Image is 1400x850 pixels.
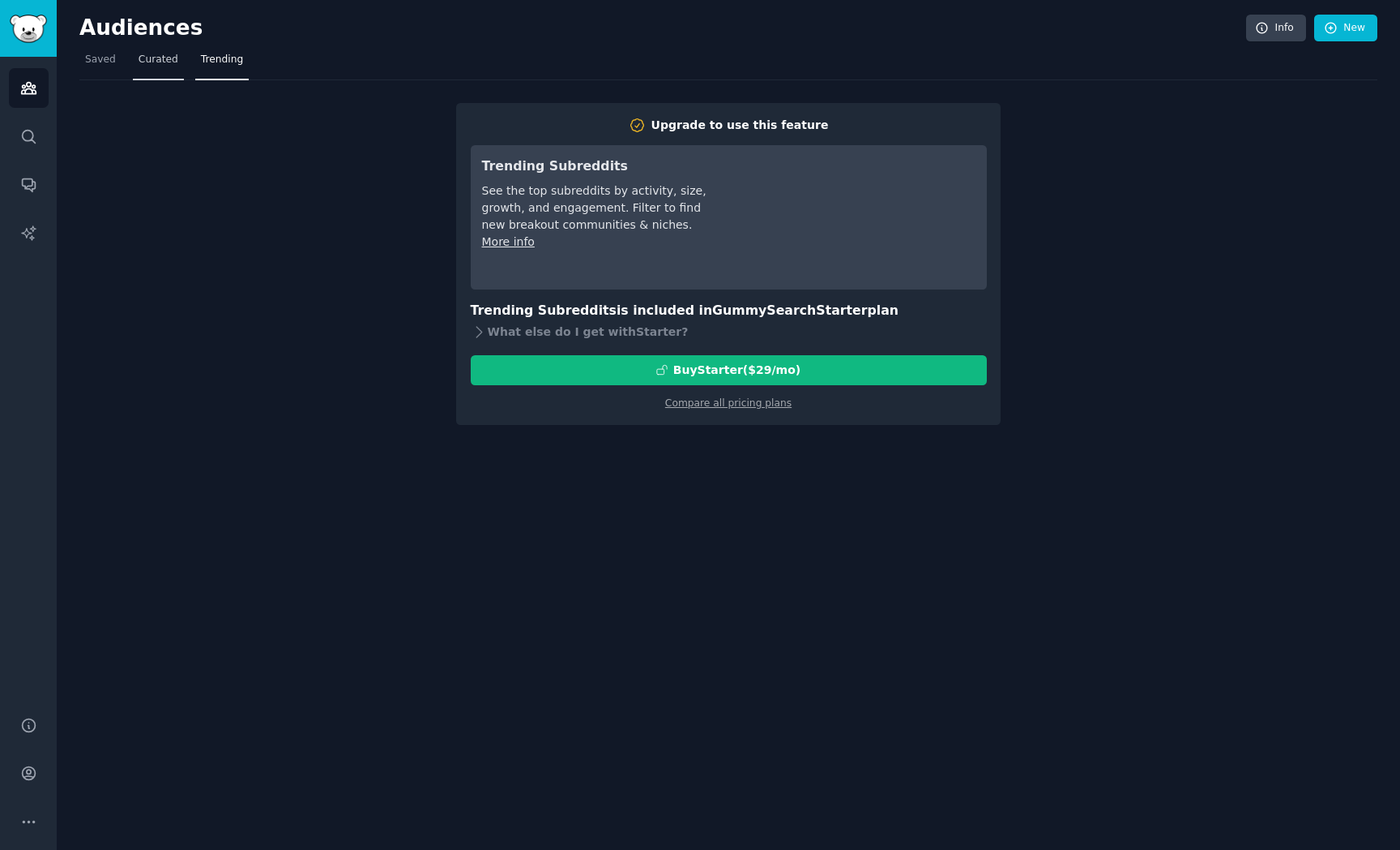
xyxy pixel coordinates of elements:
span: Saved [85,53,116,67]
button: BuyStarter($29/mo) [471,355,987,385]
span: Trending [201,53,243,67]
a: More info [482,235,535,248]
a: Info [1246,15,1306,42]
span: GummySearch Starter [712,303,867,318]
a: Trending [195,47,249,80]
a: New [1314,15,1377,42]
a: Saved [79,47,122,80]
a: Curated [133,47,184,80]
span: Curated [139,53,178,67]
h3: Trending Subreddits is included in plan [471,301,987,321]
div: Buy Starter ($ 29 /mo ) [673,362,800,379]
h3: Trending Subreddits [482,157,710,177]
div: What else do I get with Starter ? [471,321,987,344]
div: Upgrade to use this feature [651,117,829,134]
h2: Audiences [79,15,1246,41]
img: GummySearch logo [10,15,47,43]
div: See the top subreddits by activity, size, growth, and engagement. Filter to find new breakout com... [482,182,710,234]
a: Compare all pricing plans [665,397,792,409]
iframe: YouTube video player [732,157,975,278]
